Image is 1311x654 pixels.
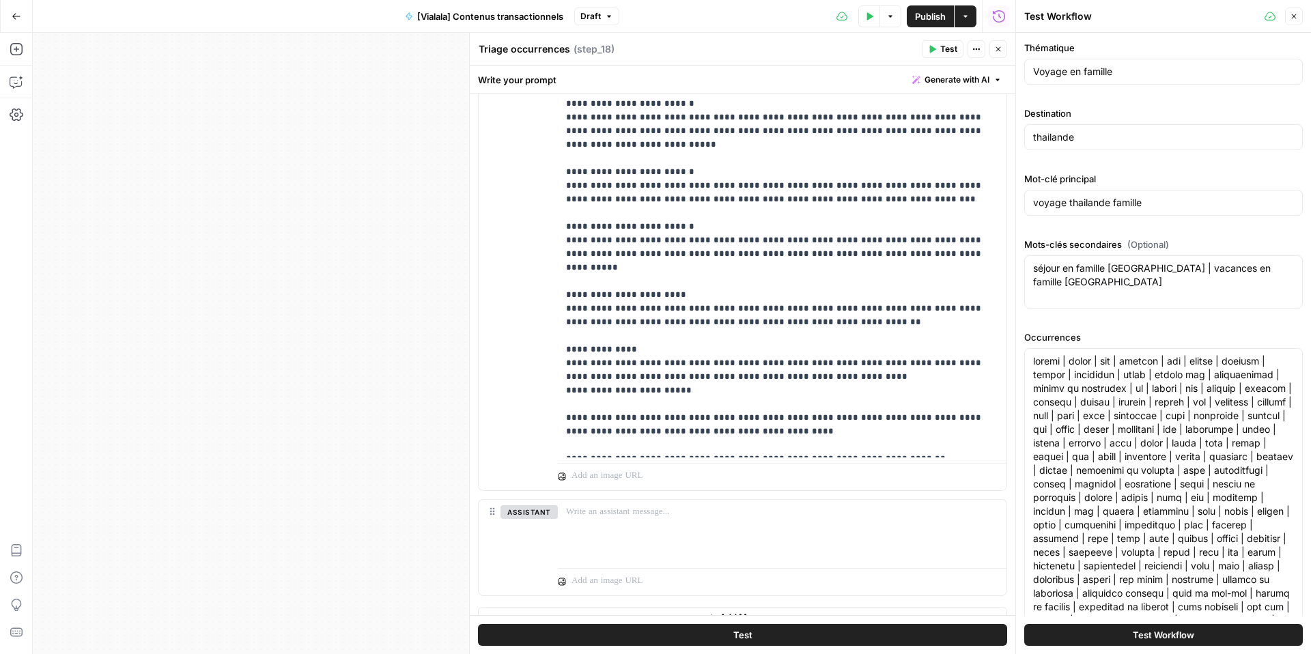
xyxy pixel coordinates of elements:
button: Draft [574,8,619,25]
button: Publish [907,5,954,27]
button: Test [478,624,1007,646]
span: Publish [915,10,946,23]
label: Mot-clé principal [1024,172,1303,186]
span: ( step_18 ) [574,42,615,56]
textarea: séjour en famille [GEOGRAPHIC_DATA] | vacances en famille [GEOGRAPHIC_DATA] [1033,261,1294,289]
span: [Vialala] Contenus transactionnels [417,10,563,23]
span: Generate with AI [925,74,989,86]
span: (Optional) [1127,238,1169,251]
label: Occurrences [1024,330,1303,344]
button: [Vialala] Contenus transactionnels [397,5,572,27]
span: Test [940,43,957,55]
div: Write your prompt [470,66,1015,94]
button: assistant [501,505,558,519]
button: Generate with AI [907,71,1007,89]
button: Test [922,40,963,58]
span: Draft [580,10,601,23]
button: Test Workflow [1024,624,1303,646]
label: Mots-clés secondaires [1024,238,1303,251]
textarea: Triage occurrences [479,42,570,56]
label: Destination [1024,106,1303,120]
button: Add Message [478,607,1007,627]
span: Add Message [720,610,778,624]
div: assistant [479,500,547,595]
span: Test [733,628,752,642]
span: Test Workflow [1133,628,1194,642]
label: Thématique [1024,41,1303,55]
